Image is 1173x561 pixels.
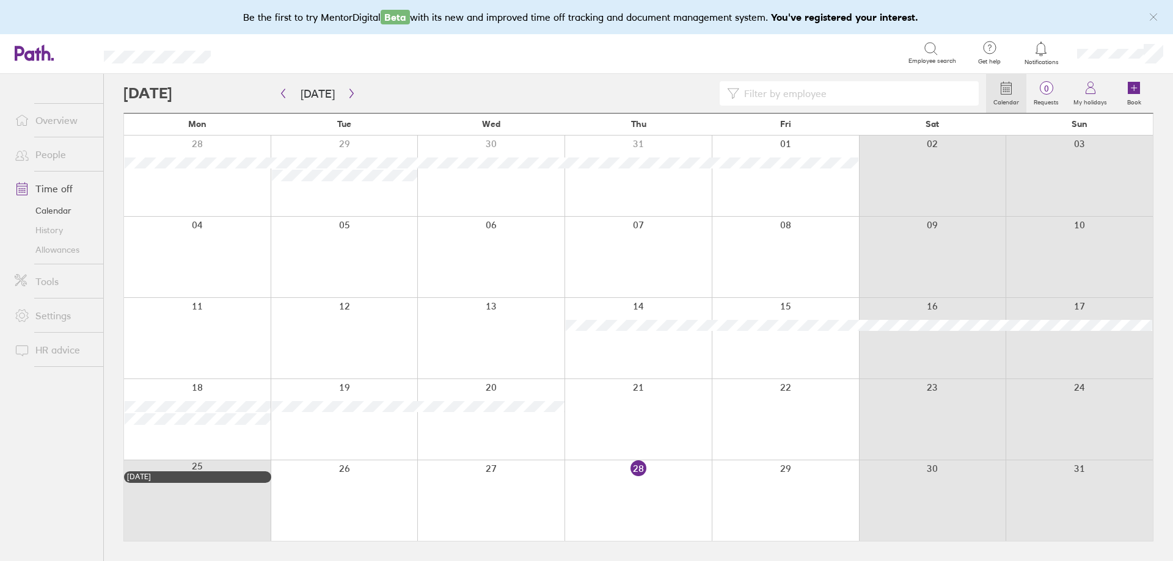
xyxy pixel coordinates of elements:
[1072,119,1087,129] span: Sun
[5,142,103,167] a: People
[127,472,268,481] div: [DATE]
[1021,40,1061,66] a: Notifications
[771,11,918,23] b: You've registered your interest.
[5,201,103,220] a: Calendar
[5,108,103,132] a: Overview
[908,57,956,65] span: Employee search
[1021,59,1061,66] span: Notifications
[5,176,103,201] a: Time off
[1066,95,1114,106] label: My holidays
[5,220,103,240] a: History
[244,47,275,58] div: Search
[739,82,971,105] input: Filter by employee
[986,95,1026,106] label: Calendar
[631,119,646,129] span: Thu
[1026,95,1066,106] label: Requests
[780,119,791,129] span: Fri
[1066,74,1114,113] a: My holidays
[1114,74,1153,113] a: Book
[243,10,930,24] div: Be the first to try MentorDigital with its new and improved time off tracking and document manage...
[188,119,206,129] span: Mon
[1120,95,1149,106] label: Book
[5,240,103,259] a: Allowances
[986,74,1026,113] a: Calendar
[291,84,345,104] button: [DATE]
[381,10,410,24] span: Beta
[5,338,103,362] a: HR advice
[1026,74,1066,113] a: 0Requests
[5,269,103,294] a: Tools
[482,119,500,129] span: Wed
[5,303,103,328] a: Settings
[1026,84,1066,93] span: 0
[926,119,939,129] span: Sat
[970,58,1009,65] span: Get help
[337,119,351,129] span: Tue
